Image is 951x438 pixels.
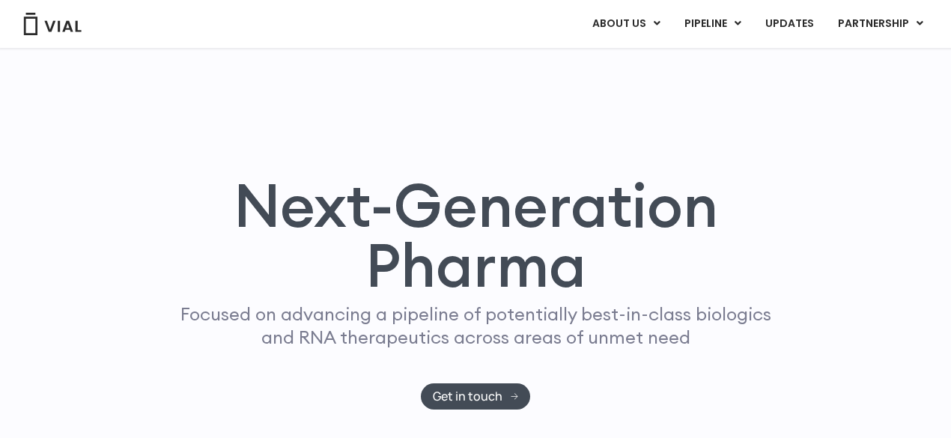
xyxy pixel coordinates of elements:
a: Get in touch [421,383,531,410]
a: UPDATES [753,11,825,37]
a: ABOUT USMenu Toggle [580,11,672,37]
p: Focused on advancing a pipeline of potentially best-in-class biologics and RNA therapeutics acros... [174,302,777,349]
span: Get in touch [433,391,502,402]
a: PIPELINEMenu Toggle [672,11,753,37]
img: Vial Logo [22,13,82,35]
a: PARTNERSHIPMenu Toggle [826,11,935,37]
h1: Next-Generation Pharma [151,175,800,295]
